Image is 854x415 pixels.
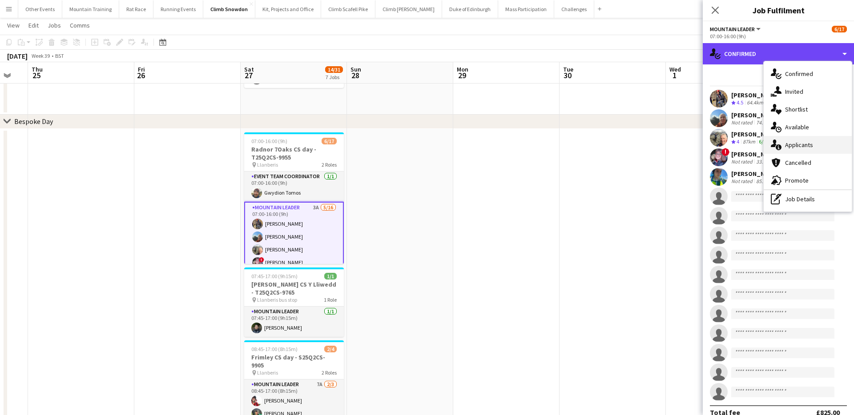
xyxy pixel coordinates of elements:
div: 74.1km [754,119,774,126]
span: 2/4 [324,346,337,352]
span: Sun [350,65,361,73]
span: 26 [137,70,145,80]
div: 07:00-16:00 (9h) [710,33,847,40]
span: Edit [28,21,39,29]
span: Applicants [785,141,813,149]
span: ! [721,148,729,156]
span: 27 [243,70,254,80]
span: Llanberis bus stop [257,296,297,303]
button: Duke of Edinburgh [442,0,498,18]
span: 25 [30,70,43,80]
span: ! [259,257,264,263]
span: Llanberis [257,369,278,376]
div: [PERSON_NAME] [731,111,785,119]
div: 64.4km [745,99,765,107]
div: [PERSON_NAME] [731,150,785,158]
app-job-card: 07:45-17:00 (9h15m)1/1[PERSON_NAME] CS Y Lliwedd - T25Q2CS-9765 Llanberis bus stop1 RoleMountain ... [244,267,344,337]
span: Available [785,123,809,131]
app-card-role: Mountain Leader1/107:45-17:00 (9h15m)[PERSON_NAME] [244,307,344,337]
div: [PERSON_NAME] [731,91,778,99]
span: Sat [244,65,254,73]
button: Mountain Training [62,0,119,18]
button: Mass Participation [498,0,554,18]
span: 1/1 [324,273,337,279]
button: Challenges [554,0,594,18]
div: 87km [741,138,757,146]
h3: Radnor 7Oaks CS day - T25Q2CS-9955 [244,145,344,161]
span: Confirmed [785,70,813,78]
a: View [4,20,23,31]
button: Climb [PERSON_NAME] [375,0,442,18]
span: 07:00-16:00 (9h) [251,138,287,144]
button: Kit, Projects and Office [255,0,321,18]
button: Climb Scafell Pike [321,0,375,18]
app-skills-label: 6/6 [759,138,766,145]
button: Running Events [153,0,203,18]
span: Jobs [48,21,61,29]
span: Shortlist [785,105,808,113]
span: Mon [457,65,468,73]
div: 7 Jobs [326,74,342,80]
a: Edit [25,20,42,31]
span: Thu [32,65,43,73]
span: Week 39 [29,52,52,59]
span: Mountain Leader [710,26,755,32]
button: Mountain Leader [710,26,762,32]
span: Promote [785,176,809,184]
div: Bespoke Day [14,117,53,126]
div: Confirmed [703,43,854,64]
h3: Frimley CS day - S25Q2CS-9905 [244,353,344,369]
span: 29 [455,70,468,80]
span: Llanberis [257,161,278,168]
button: Other Events [18,0,62,18]
span: 08:45-17:00 (8h15m) [251,346,298,352]
app-card-role: Event Team Coordinator1/107:00-16:00 (9h)Gwydion Tomos [244,172,344,202]
span: 1 [668,70,681,80]
a: Jobs [44,20,64,31]
span: 2 Roles [322,369,337,376]
span: Comms [70,21,90,29]
div: [DATE] [7,52,28,60]
div: BST [55,52,64,59]
button: Climb Snowdon [203,0,255,18]
div: Not rated [731,178,754,184]
a: Comms [66,20,93,31]
div: Not rated [731,158,754,165]
div: 85.3km [754,178,774,184]
div: [PERSON_NAME] [731,130,778,138]
span: 07:45-17:00 (9h15m) [251,273,298,279]
span: Wed [669,65,681,73]
span: Cancelled [785,159,811,167]
span: 1 Role [324,296,337,303]
span: 4 [737,138,739,145]
div: Job Details [764,190,852,208]
span: 30 [562,70,573,80]
span: Tue [563,65,573,73]
h3: [PERSON_NAME] CS Y Lliwedd - T25Q2CS-9765 [244,280,344,296]
span: Fri [138,65,145,73]
app-job-card: 07:00-16:00 (9h)6/17Radnor 7Oaks CS day - T25Q2CS-9955 Llanberis2 RolesEvent Team Coordinator1/10... [244,132,344,264]
span: 6/17 [832,26,847,32]
span: 2 Roles [322,161,337,168]
span: 4.5 [737,99,743,106]
span: Invited [785,88,803,96]
span: 14/31 [325,66,343,73]
span: View [7,21,20,29]
div: 33.3km [754,158,774,165]
h3: Job Fulfilment [703,4,854,16]
span: 6/17 [322,138,337,144]
span: 28 [349,70,361,80]
button: Rat Race [119,0,153,18]
div: Not rated [731,119,754,126]
div: [PERSON_NAME] [731,170,785,178]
